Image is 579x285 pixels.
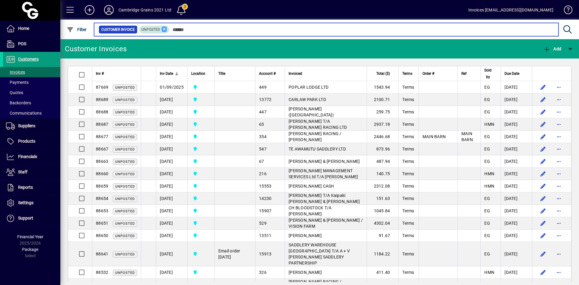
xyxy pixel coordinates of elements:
[422,70,434,77] span: Order #
[367,217,399,230] td: 4302.04
[191,269,211,276] span: Cambridge Grains 2021 Ltd
[259,70,276,77] span: Account #
[67,27,87,32] span: Filter
[538,249,548,259] button: Edit
[542,43,563,54] button: Add
[259,184,271,188] span: 15553
[402,159,414,164] span: Terms
[115,160,135,164] span: Unposted
[259,122,264,127] span: 65
[259,147,267,151] span: 547
[402,85,414,90] span: Terms
[18,57,39,62] span: Customers
[289,193,360,204] span: [PERSON_NAME] T/A Kaipaki [PERSON_NAME] & [PERSON_NAME]
[115,135,135,139] span: Unposted
[367,242,399,266] td: 1184.22
[115,209,135,213] span: Unposted
[484,134,490,139] span: EG
[501,106,532,118] td: [DATE]
[554,194,564,203] button: More options
[538,218,548,228] button: Edit
[191,133,211,140] span: Cambridge Grains 2021 Ltd
[259,233,271,238] span: 13511
[501,266,532,279] td: [DATE]
[554,169,564,179] button: More options
[289,85,328,90] span: POPLAR LODGE LTD
[484,184,494,188] span: HMN
[218,249,240,259] span: Email order [DATE]
[554,157,564,166] button: More options
[80,5,99,15] button: Add
[3,119,60,134] a: Suppliers
[367,81,399,93] td: 1543.94
[101,27,135,33] span: Customer Invoice
[191,251,211,257] span: Cambridge Grains 2021 Ltd
[191,232,211,239] span: Cambridge Grains 2021 Ltd
[96,196,108,201] span: 88654
[367,143,399,155] td: 873.96
[484,252,490,256] span: EG
[501,230,532,242] td: [DATE]
[376,70,390,77] span: Total ($)
[156,155,187,168] td: [DATE]
[259,252,271,256] span: 15913
[289,106,334,117] span: [PERSON_NAME] ([GEOGRAPHIC_DATA])
[554,249,564,259] button: More options
[96,252,108,256] span: 88641
[538,231,548,240] button: Edit
[115,185,135,188] span: Unposted
[191,220,211,226] span: Cambridge Grains 2021 Ltd
[259,171,267,176] span: 216
[554,206,564,216] button: More options
[6,111,42,116] span: Communications
[538,206,548,216] button: Edit
[259,97,271,102] span: 13772
[65,24,88,35] button: Filter
[289,131,342,142] span: [PERSON_NAME] RACING / [PERSON_NAME]
[501,93,532,106] td: [DATE]
[289,97,326,102] span: CARLAW PARK LTD
[402,184,414,188] span: Terms
[289,218,363,229] span: [PERSON_NAME] & [PERSON_NAME] / VISION FARM
[402,147,414,151] span: Terms
[289,119,347,130] span: [PERSON_NAME] T/A [PERSON_NAME] RACING LTD
[96,159,108,164] span: 88663
[6,100,31,105] span: Backorders
[115,98,135,102] span: Unposted
[538,82,548,92] button: Edit
[484,233,490,238] span: EG
[367,205,399,217] td: 1045.84
[367,266,399,279] td: 411.40
[554,181,564,191] button: More options
[191,70,205,77] span: Location
[18,41,26,46] span: POS
[367,180,399,192] td: 2312.08
[554,82,564,92] button: More options
[96,109,108,114] span: 88688
[501,168,532,180] td: [DATE]
[538,268,548,277] button: Edit
[18,26,29,31] span: Home
[96,97,108,102] span: 88689
[289,270,322,275] span: [PERSON_NAME]
[191,121,211,128] span: Cambridge Grains 2021 Ltd
[501,217,532,230] td: [DATE]
[402,196,414,201] span: Terms
[141,27,160,32] span: Unposted
[191,70,211,77] div: Location
[96,147,108,151] span: 88667
[218,70,225,77] span: Title
[289,168,358,179] span: [PERSON_NAME] MANAGEMENT SERVICES Ltd T/A [PERSON_NAME]
[367,93,399,106] td: 2100.71
[289,147,346,151] span: TE AWAMUTU SADDLERY LTD
[96,233,108,238] span: 88650
[461,131,473,142] span: MAIN BARN
[18,185,33,190] span: Reports
[289,242,350,265] span: SADDLERY WAREHOUSE [GEOGRAPHIC_DATA] T/A A + V [PERSON_NAME] SADDLERY PARTNERSHIP
[18,154,37,159] span: Financials
[422,70,454,77] div: Order #
[156,217,187,230] td: [DATE]
[3,87,60,98] a: Quotes
[554,132,564,141] button: More options
[501,131,532,143] td: [DATE]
